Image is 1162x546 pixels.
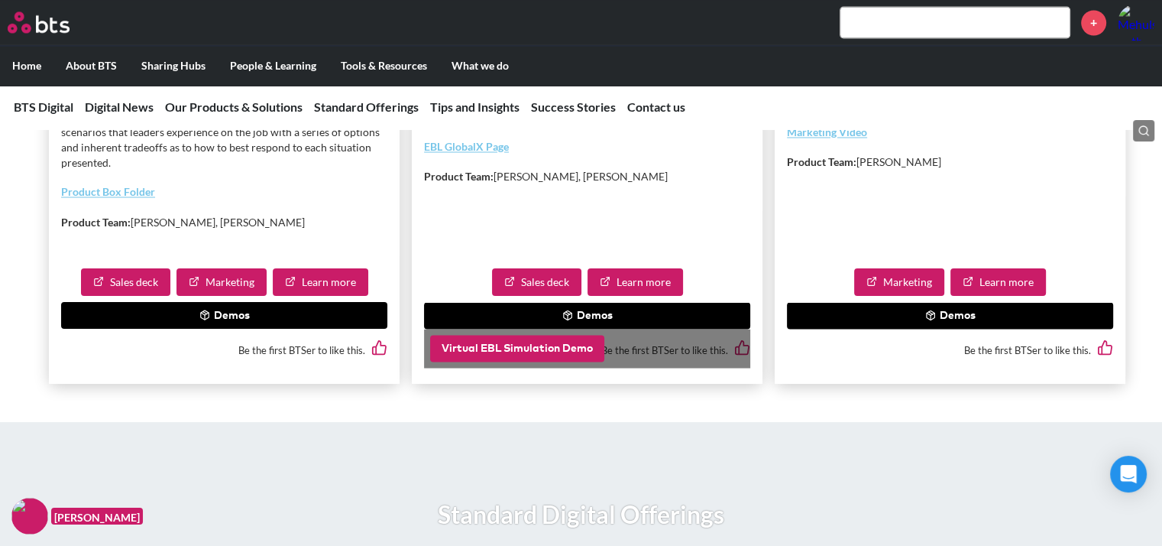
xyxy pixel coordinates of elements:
[424,140,509,153] a: EBL GlobalX Page
[176,268,267,296] a: Marketing
[273,268,368,296] a: Learn more
[85,99,154,114] a: Digital News
[329,46,439,86] label: Tools & Resources
[314,99,419,114] a: Standard Offerings
[430,335,604,362] button: Virtual EBL Simulation Demo
[1110,456,1147,492] div: Open Intercom Messenger
[787,329,1113,371] div: Be the first BTSer to like this.
[61,185,155,198] a: Product Box Folder
[787,154,1113,170] p: [PERSON_NAME]
[950,268,1046,296] a: Learn more
[787,125,867,138] a: Marketing Video
[1081,10,1106,35] a: +
[424,170,494,183] strong: Product Team:
[61,215,131,228] strong: Product Team:
[587,268,683,296] a: Learn more
[787,302,1113,330] button: Demos
[81,268,170,296] a: Sales deck
[439,46,521,86] label: What we do
[61,329,387,371] div: Be the first BTSer to like this.
[129,46,218,86] label: Sharing Hubs
[53,46,129,86] label: About BTS
[61,302,387,330] button: Demos
[627,99,685,114] a: Contact us
[492,268,581,296] a: Sales deck
[787,155,856,168] strong: Product Team:
[854,268,944,296] a: Marketing
[531,99,616,114] a: Success Stories
[61,214,387,229] p: [PERSON_NAME], [PERSON_NAME]
[8,11,98,33] a: Go home
[51,508,143,525] figcaption: [PERSON_NAME]
[430,99,520,114] a: Tips and Insights
[1118,4,1154,41] img: Mehulsingh Rathod
[218,46,329,86] label: People & Learning
[11,498,48,535] img: F
[165,99,303,114] a: Our Products & Solutions
[424,169,750,184] p: [PERSON_NAME], [PERSON_NAME]
[14,99,73,114] a: BTS Digital
[1118,4,1154,41] a: Profile
[438,497,724,531] h1: Standard Digital Offerings
[8,11,70,33] img: BTS Logo
[424,302,750,330] button: Demos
